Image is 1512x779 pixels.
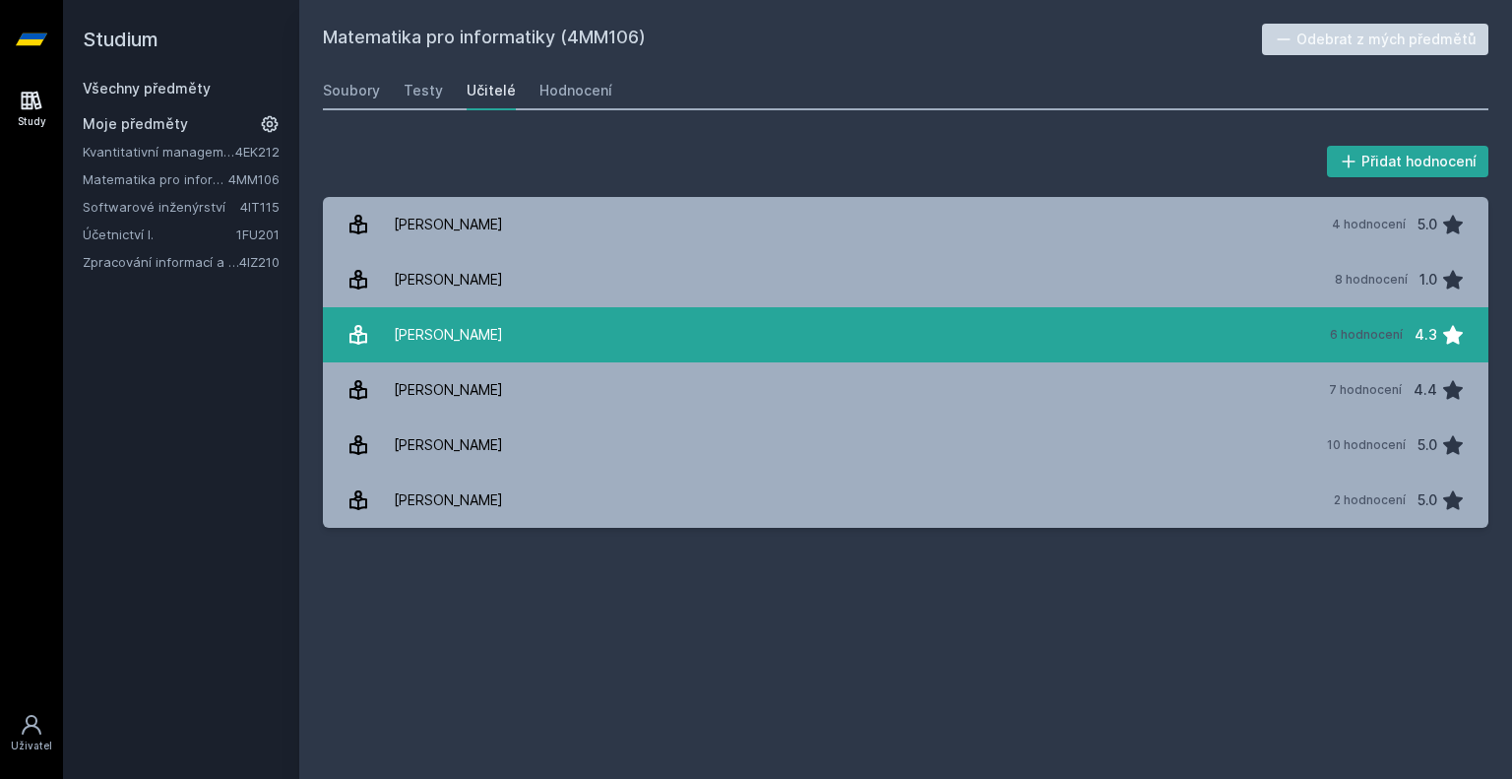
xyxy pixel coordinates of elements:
[4,79,59,139] a: Study
[1417,481,1437,520] div: 5.0
[394,205,503,244] div: [PERSON_NAME]
[83,197,240,217] a: Softwarové inženýrství
[1329,382,1402,398] div: 7 hodnocení
[323,252,1488,307] a: [PERSON_NAME] 8 hodnocení 1.0
[1327,437,1406,453] div: 10 hodnocení
[239,254,280,270] a: 4IZ210
[83,225,236,244] a: Účetnictví I.
[1330,327,1403,343] div: 6 hodnocení
[539,81,612,100] div: Hodnocení
[235,144,280,160] a: 4EK212
[404,71,443,110] a: Testy
[323,362,1488,418] a: [PERSON_NAME] 7 hodnocení 4.4
[323,24,1262,55] h2: Matematika pro informatiky (4MM106)
[539,71,612,110] a: Hodnocení
[1415,315,1437,355] div: 4.3
[4,703,59,763] a: Uživatel
[323,473,1488,528] a: [PERSON_NAME] 2 hodnocení 5.0
[394,260,503,299] div: [PERSON_NAME]
[228,171,280,187] a: 4MM106
[323,197,1488,252] a: [PERSON_NAME] 4 hodnocení 5.0
[394,315,503,355] div: [PERSON_NAME]
[1417,205,1437,244] div: 5.0
[394,370,503,410] div: [PERSON_NAME]
[11,739,52,753] div: Uživatel
[404,81,443,100] div: Testy
[1414,370,1437,410] div: 4.4
[323,81,380,100] div: Soubory
[83,252,239,272] a: Zpracování informací a znalostí
[83,142,235,162] a: Kvantitativní management
[1335,272,1408,288] div: 8 hodnocení
[83,80,211,97] a: Všechny předměty
[18,114,46,129] div: Study
[240,199,280,215] a: 4IT115
[323,71,380,110] a: Soubory
[1419,260,1437,299] div: 1.0
[1417,425,1437,465] div: 5.0
[236,227,280,242] a: 1FU201
[323,307,1488,362] a: [PERSON_NAME] 6 hodnocení 4.3
[394,481,503,520] div: [PERSON_NAME]
[467,71,516,110] a: Učitelé
[467,81,516,100] div: Učitelé
[1262,24,1489,55] button: Odebrat z mých předmětů
[394,425,503,465] div: [PERSON_NAME]
[83,169,228,189] a: Matematika pro informatiky
[83,114,188,134] span: Moje předměty
[1334,492,1406,508] div: 2 hodnocení
[1332,217,1406,232] div: 4 hodnocení
[323,418,1488,473] a: [PERSON_NAME] 10 hodnocení 5.0
[1327,146,1489,177] button: Přidat hodnocení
